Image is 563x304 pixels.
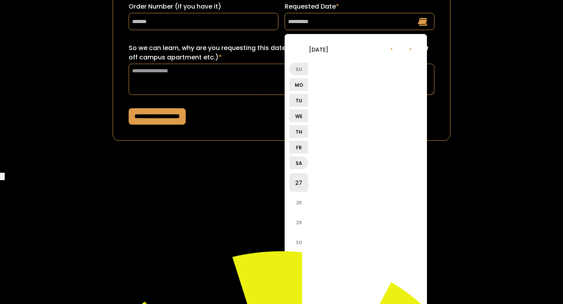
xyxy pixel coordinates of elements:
[289,63,308,75] li: Su
[382,39,401,57] li: ‹
[285,2,434,11] label: Requested Date
[289,156,308,169] li: Sa
[289,109,308,122] li: We
[129,2,278,11] label: Order Number (if you have it)
[401,39,420,57] li: ›
[289,40,348,59] li: [DATE]
[289,78,308,91] li: Mo
[289,141,308,154] li: Fr
[129,43,434,62] label: So we can learn, why are you requesting this date? (ex: sorority recruitment, lease turn over for...
[289,94,308,107] li: Tu
[289,125,308,138] li: Th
